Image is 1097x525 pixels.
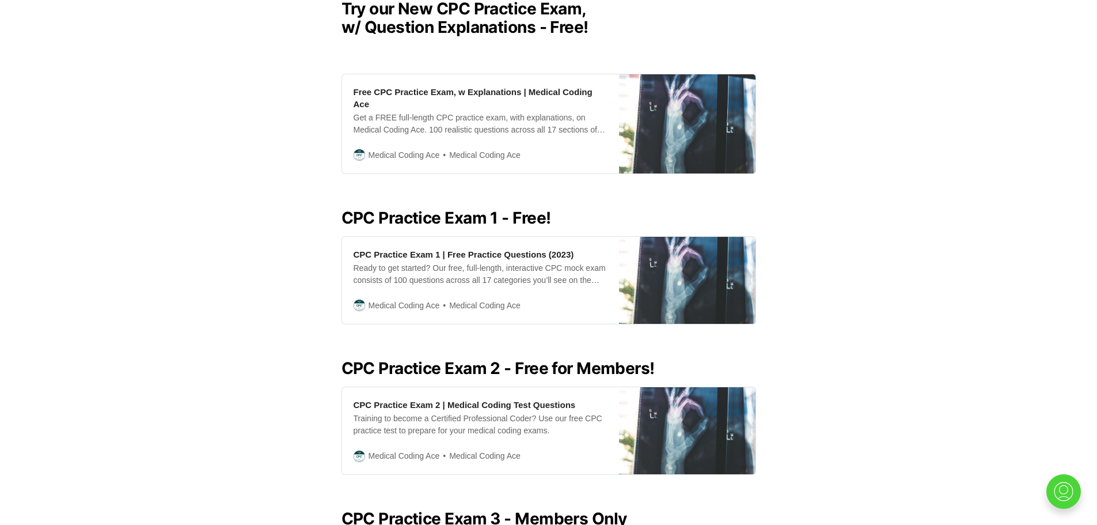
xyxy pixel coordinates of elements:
[439,299,521,312] span: Medical Coding Ace
[369,450,440,462] span: Medical Coding Ace
[341,74,756,174] a: Free CPC Practice Exam, w Explanations | Medical Coding AceGet a FREE full-length CPC practice ex...
[354,86,608,110] div: Free CPC Practice Exam, w Explanations | Medical Coding Ace
[1037,469,1097,525] iframe: portal-trigger
[354,399,576,411] div: CPC Practice Exam 2 | Medical Coding Test Questions
[341,359,756,377] h2: CPC Practice Exam 2 - Free for Members!
[341,387,756,475] a: CPC Practice Exam 2 | Medical Coding Test QuestionsTraining to become a Certified Professional Co...
[354,413,608,437] div: Training to become a Certified Professional Coder? Use our free CPC practice test to prepare for ...
[354,262,608,286] div: Ready to get started? Our free, full-length, interactive CPC mock exam consists of 100 questions ...
[369,149,440,161] span: Medical Coding Ace
[341,209,756,227] h2: CPC Practice Exam 1 - Free!
[439,450,521,463] span: Medical Coding Ace
[369,299,440,312] span: Medical Coding Ace
[341,236,756,324] a: CPC Practice Exam 1 | Free Practice Questions (2023)Ready to get started? Our free, full-length, ...
[439,149,521,162] span: Medical Coding Ace
[354,248,574,260] div: CPC Practice Exam 1 | Free Practice Questions (2023)
[354,112,608,136] div: Get a FREE full-length CPC practice exam, with explanations, on Medical Coding Ace. 100 realistic...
